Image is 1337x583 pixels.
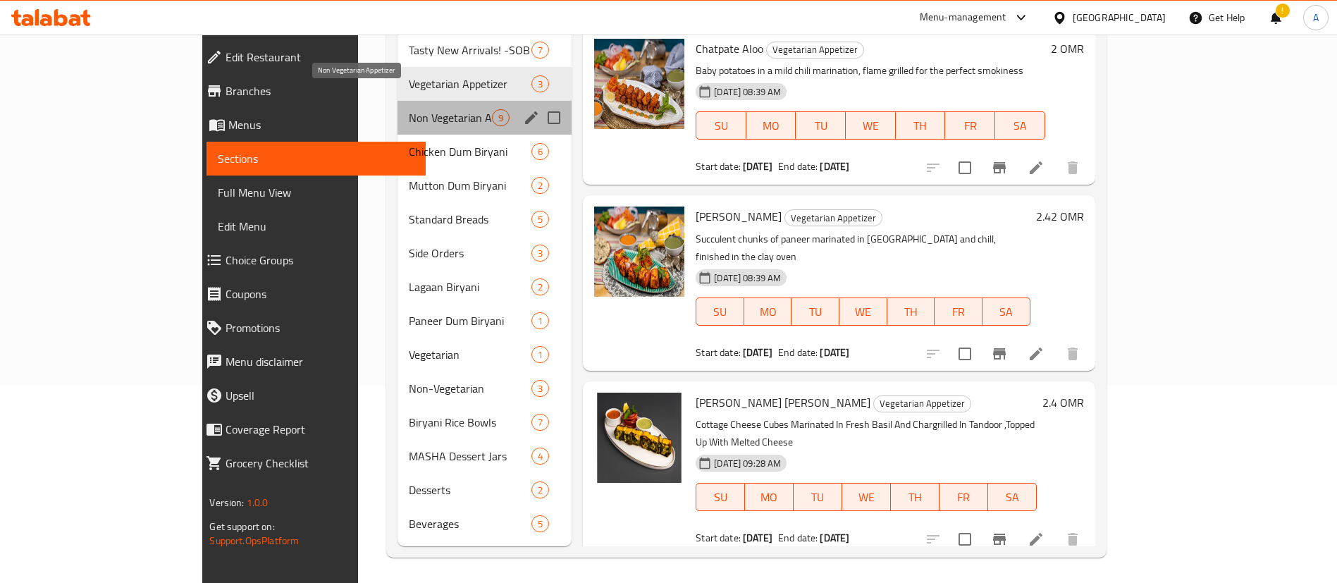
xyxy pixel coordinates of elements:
button: FR [935,297,982,326]
div: Menu-management [920,9,1006,26]
button: TU [791,297,839,326]
div: Non Vegetarian Appetizer9edit [398,101,572,135]
div: Beverages [409,515,531,532]
h6: 2.42 OMR [1036,207,1084,226]
span: Version: [209,493,244,512]
span: 3 [532,78,548,91]
span: Vegetarian Appetizer [785,210,882,226]
span: Vegetarian Appetizer [874,395,971,412]
span: 1.0.0 [247,493,269,512]
div: Paneer Dum Biryani1 [398,304,572,338]
div: items [531,346,549,363]
b: [DATE] [743,529,772,547]
span: MO [750,302,787,322]
span: MO [751,487,788,508]
a: Sections [207,142,426,176]
span: Coverage Report [226,421,414,438]
span: [PERSON_NAME] [PERSON_NAME] [696,392,870,413]
span: 2 [532,179,548,192]
div: items [531,380,549,397]
button: FR [945,111,995,140]
button: TH [887,297,935,326]
button: SU [696,111,746,140]
span: FR [940,302,977,322]
span: End date: [778,529,818,547]
div: Non-Vegetarian [409,380,531,397]
span: SU [702,116,741,136]
div: Tasty New Arrivals! -SOB7 [398,33,572,67]
div: Vegetarian [409,346,531,363]
span: Vegetarian Appetizer [409,75,531,92]
span: Non Vegetarian Appetizer [409,109,492,126]
span: TU [797,302,834,322]
span: SA [988,302,1025,322]
span: 5 [532,213,548,226]
a: Promotions [195,311,426,345]
h6: 2 OMR [1051,39,1084,59]
button: SU [696,297,744,326]
button: WE [846,111,896,140]
span: MO [752,116,791,136]
button: delete [1056,337,1090,371]
div: Chicken Dum Biryani6 [398,135,572,168]
span: [DATE] 09:28 AM [708,457,787,470]
div: items [531,211,549,228]
span: TU [799,487,837,508]
span: Choice Groups [226,252,414,269]
span: SU [702,302,739,322]
b: [DATE] [820,157,849,176]
img: Paneer Tikka [594,207,684,297]
button: MO [746,111,796,140]
span: Vegetarian Appetizer [767,42,863,58]
span: Grocery Checklist [226,455,414,472]
span: 1 [532,314,548,328]
span: Desserts [409,481,531,498]
span: 7 [532,416,548,429]
span: Edit Menu [218,218,414,235]
span: WE [848,487,885,508]
div: items [531,414,549,431]
span: SU [702,487,739,508]
span: End date: [778,343,818,362]
a: Upsell [195,379,426,412]
a: Edit Menu [207,209,426,243]
div: MASHA Dessert Jars [409,448,531,465]
span: Mutton Dum Biryani [409,177,531,194]
span: Edit Restaurant [226,49,414,66]
span: Lagaan Biryani [409,278,531,295]
div: items [531,481,549,498]
span: Standard Breads [409,211,531,228]
span: Full Menu View [218,184,414,201]
img: Chatpate Aloo [594,39,684,129]
button: delete [1056,151,1090,185]
span: 2 [532,484,548,497]
span: Side Orders [409,245,531,262]
img: Basil Cheese Paneer Tikka [594,393,684,483]
div: items [531,75,549,92]
div: items [531,448,549,465]
span: Tasty New Arrivals! -SOB [409,42,531,59]
a: Edit Restaurant [195,40,426,74]
button: TU [794,483,842,511]
a: Grocery Checklist [195,446,426,480]
div: Paneer Dum Biryani [409,312,531,329]
span: Select to update [950,153,980,183]
span: FR [951,116,990,136]
h6: 2.4 OMR [1042,393,1084,412]
div: items [531,278,549,295]
a: Choice Groups [195,243,426,277]
div: Desserts2 [398,473,572,507]
div: items [531,42,549,59]
div: Side Orders3 [398,236,572,270]
span: Coupons [226,286,414,302]
div: items [531,245,549,262]
span: 4 [532,450,548,463]
span: [DATE] 08:39 AM [708,271,787,285]
span: Upsell [226,387,414,404]
div: Standard Breads5 [398,202,572,236]
div: Vegetarian Appetizer [873,395,971,412]
button: MO [745,483,794,511]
